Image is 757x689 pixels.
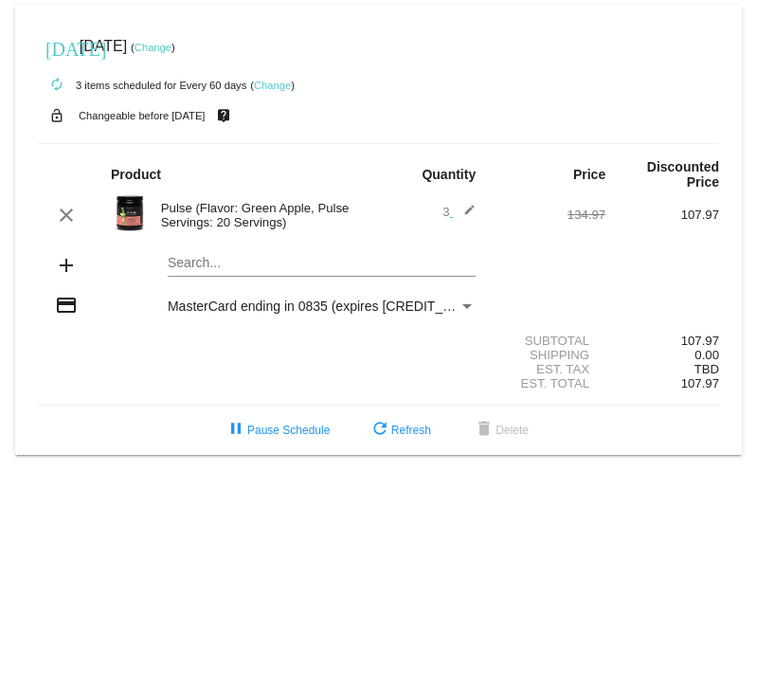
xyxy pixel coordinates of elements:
div: 107.97 [605,334,719,348]
mat-icon: clear [55,204,78,227]
mat-icon: delete [473,419,496,442]
div: 134.97 [492,208,605,222]
a: Change [254,80,291,91]
mat-icon: autorenew [45,74,68,97]
span: TBD [694,362,719,376]
span: Refresh [369,424,431,437]
strong: Discounted Price [647,159,719,190]
button: Pause Schedule [209,413,345,447]
button: Delete [458,413,544,447]
mat-icon: edit [453,204,476,227]
div: 107.97 [605,208,719,222]
mat-select: Payment Method [168,299,476,314]
mat-icon: credit_card [55,294,78,317]
small: ( ) [131,42,175,53]
div: Shipping [492,348,605,362]
div: Est. Tax [492,362,605,376]
strong: Price [573,167,605,182]
strong: Product [111,167,161,182]
span: 0.00 [694,348,719,362]
mat-icon: refresh [369,419,391,442]
mat-icon: lock_open [45,103,68,128]
span: 107.97 [681,376,719,390]
img: Image-1-Carousel-Pulse-20S-Green-Apple-Transp.png [111,194,149,232]
div: Est. Total [492,376,605,390]
span: Delete [473,424,529,437]
button: Refresh [353,413,446,447]
mat-icon: add [55,254,78,277]
span: MasterCard ending in 0835 (expires [CREDIT_CARD_DATA]) [168,299,530,314]
mat-icon: pause [225,419,247,442]
small: Changeable before [DATE] [79,110,206,121]
input: Search... [168,256,476,271]
mat-icon: live_help [212,103,235,128]
strong: Quantity [422,167,476,182]
a: Change [135,42,171,53]
small: 3 items scheduled for Every 60 days [38,80,246,91]
div: Subtotal [492,334,605,348]
small: ( ) [250,80,295,91]
mat-icon: [DATE] [45,36,68,59]
span: Pause Schedule [225,424,330,437]
div: Pulse (Flavor: Green Apple, Pulse Servings: 20 Servings) [152,201,379,229]
span: 3 [442,205,476,219]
